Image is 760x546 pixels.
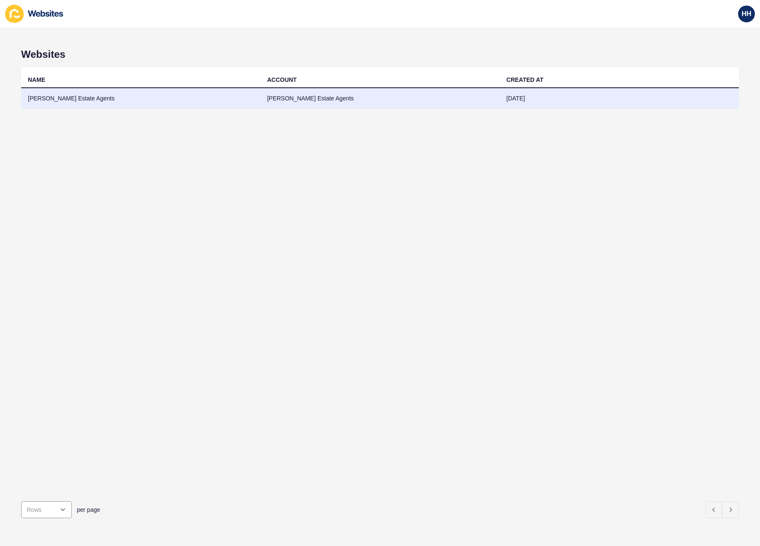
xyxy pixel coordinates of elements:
span: HH [741,10,751,18]
div: open menu [21,501,72,518]
h1: Websites [21,49,739,60]
span: per page [77,505,100,514]
div: ACCOUNT [267,76,297,84]
div: NAME [28,76,45,84]
td: [DATE] [499,88,739,109]
div: CREATED AT [506,76,543,84]
td: [PERSON_NAME] Estate Agents [21,88,261,109]
td: [PERSON_NAME] Estate Agents [261,88,500,109]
